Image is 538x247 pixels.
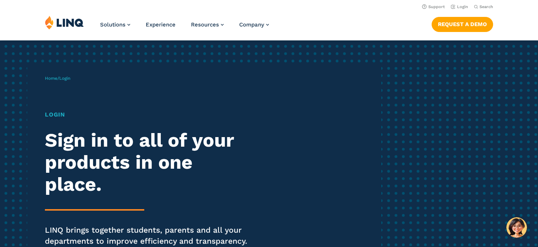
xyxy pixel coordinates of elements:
nav: Button Navigation [432,15,493,32]
a: Solutions [100,21,130,28]
span: Resources [191,21,219,28]
a: Experience [146,21,176,28]
button: Open Search Bar [474,4,493,10]
span: Login [59,76,70,81]
span: Solutions [100,21,125,28]
span: Company [239,21,264,28]
span: / [45,76,70,81]
span: Search [479,4,493,9]
button: Hello, have a question? Let’s chat. [506,217,527,238]
nav: Primary Navigation [100,15,269,40]
a: Company [239,21,269,28]
img: LINQ | K‑12 Software [45,15,84,29]
p: LINQ brings together students, parents and all your departments to improve efficiency and transpa... [45,225,252,247]
a: Resources [191,21,224,28]
h1: Login [45,110,252,119]
a: Request a Demo [432,17,493,32]
a: Home [45,76,57,81]
a: Support [422,4,445,9]
a: Login [451,4,468,9]
h2: Sign in to all of your products in one place. [45,129,252,195]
